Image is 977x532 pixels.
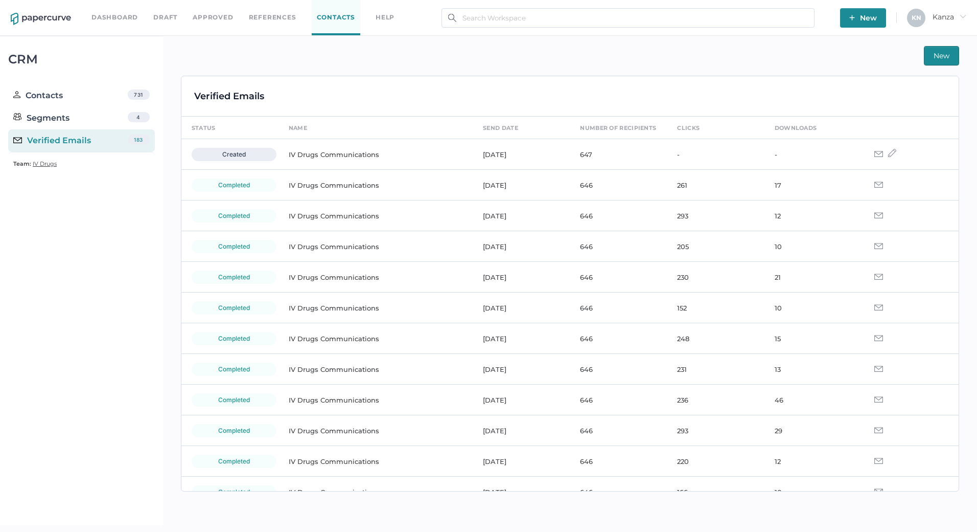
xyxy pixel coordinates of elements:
[570,201,667,231] td: 646
[441,8,815,28] input: Search Workspace
[580,122,656,134] div: number of recipients
[192,485,276,499] div: completed
[13,158,57,170] a: Team: IV Drugs
[448,14,456,22] img: search.bf03fe8b.svg
[570,262,667,293] td: 646
[473,446,570,477] td: [DATE]
[924,46,959,65] button: New
[934,47,949,65] span: New
[192,122,216,134] div: status
[278,231,473,262] td: IV Drugs Communications
[677,122,700,134] div: clicks
[473,323,570,354] td: [DATE]
[194,89,264,103] div: Verified Emails
[473,231,570,262] td: [DATE]
[764,293,862,323] td: 10
[849,8,877,28] span: New
[840,8,886,28] button: New
[874,489,883,495] img: email-icon-grey.d9de4670.svg
[667,170,764,201] td: 261
[13,112,69,124] div: Segments
[667,201,764,231] td: 293
[667,477,764,507] td: 166
[764,385,862,415] td: 46
[192,271,276,284] div: completed
[764,262,862,293] td: 21
[376,12,394,23] div: help
[473,385,570,415] td: [DATE]
[667,231,764,262] td: 205
[912,14,921,21] span: K N
[874,182,883,188] img: email-icon-grey.d9de4670.svg
[764,323,862,354] td: 15
[570,139,667,170] td: 647
[289,122,307,134] div: name
[249,12,296,23] a: References
[13,135,91,147] div: Verified Emails
[473,139,570,170] td: [DATE]
[874,396,883,403] img: email-icon-grey.d9de4670.svg
[278,323,473,354] td: IV Drugs Communications
[667,323,764,354] td: 248
[128,90,150,100] div: 731
[192,393,276,407] div: completed
[13,137,22,143] img: email-icon-black.c777dcea.svg
[667,293,764,323] td: 152
[473,170,570,201] td: [DATE]
[13,113,21,121] img: segments.b9481e3d.svg
[570,231,667,262] td: 646
[192,332,276,345] div: completed
[278,385,473,415] td: IV Drugs Communications
[192,363,276,376] div: completed
[278,354,473,385] td: IV Drugs Communications
[278,415,473,446] td: IV Drugs Communications
[667,415,764,446] td: 293
[153,12,177,23] a: Draft
[570,415,667,446] td: 646
[874,458,883,464] img: email-icon-grey.d9de4670.svg
[874,427,883,433] img: email-icon-grey.d9de4670.svg
[764,477,862,507] td: 10
[473,293,570,323] td: [DATE]
[483,122,518,134] div: send date
[8,55,155,64] div: CRM
[278,201,473,231] td: IV Drugs Communications
[874,335,883,341] img: email-icon-grey.d9de4670.svg
[874,212,883,218] img: email-icon-grey.d9de4670.svg
[473,262,570,293] td: [DATE]
[11,13,71,25] img: papercurve-logo-colour.7244d18c.svg
[764,415,862,446] td: 29
[192,179,276,192] div: completed
[33,160,57,167] span: IV Drugs
[128,112,150,122] div: 4
[775,122,817,134] div: downloads
[13,90,63,102] div: Contacts
[764,201,862,231] td: 12
[278,477,473,507] td: IV Drugs Communications
[128,135,150,145] div: 183
[570,385,667,415] td: 646
[278,139,473,170] td: IV Drugs Communications
[570,354,667,385] td: 646
[874,151,883,157] img: email-icon-grey.d9de4670.svg
[764,170,862,201] td: 17
[570,323,667,354] td: 646
[278,446,473,477] td: IV Drugs Communications
[667,354,764,385] td: 231
[667,139,764,170] td: -
[874,304,883,311] img: email-icon-grey.d9de4670.svg
[473,201,570,231] td: [DATE]
[278,293,473,323] td: IV Drugs Communications
[959,13,966,20] i: arrow_right
[874,243,883,249] img: email-icon-grey.d9de4670.svg
[192,240,276,253] div: completed
[91,12,138,23] a: Dashboard
[570,477,667,507] td: 646
[667,446,764,477] td: 220
[192,424,276,437] div: completed
[764,139,862,170] td: -
[473,477,570,507] td: [DATE]
[570,293,667,323] td: 646
[764,231,862,262] td: 10
[278,170,473,201] td: IV Drugs Communications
